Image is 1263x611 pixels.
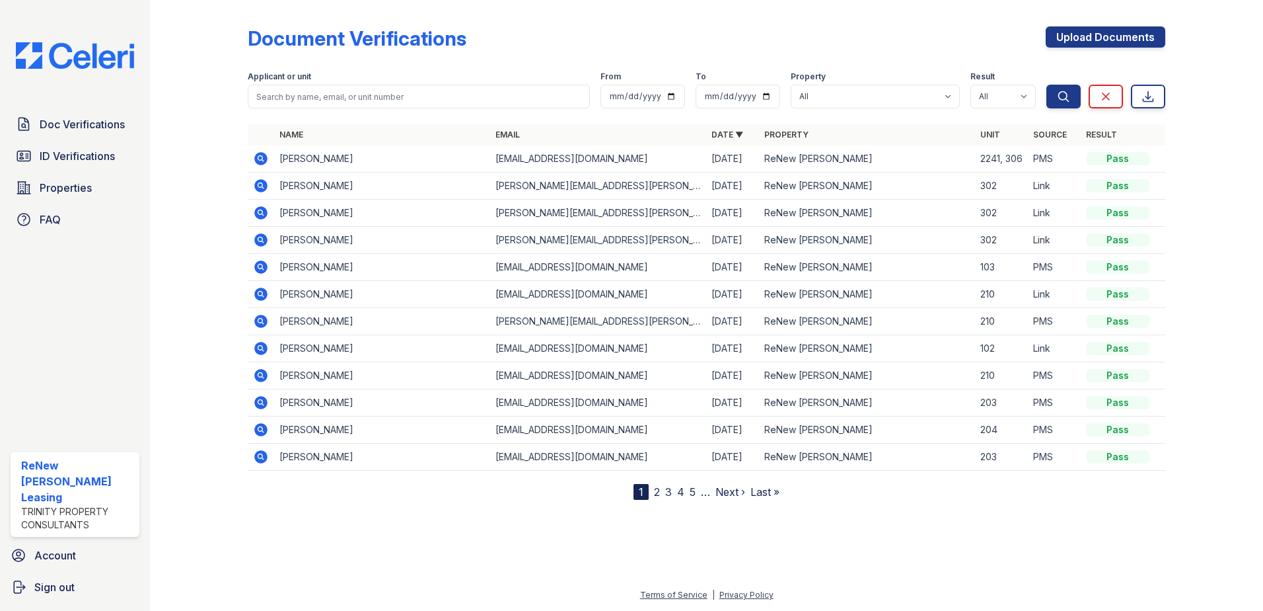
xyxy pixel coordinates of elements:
td: ReNew [PERSON_NAME] [759,335,975,362]
a: Upload Documents [1046,26,1165,48]
td: PMS [1028,145,1081,173]
td: [EMAIL_ADDRESS][DOMAIN_NAME] [490,335,706,362]
td: ReNew [PERSON_NAME] [759,145,975,173]
input: Search by name, email, or unit number [248,85,590,108]
td: ReNew [PERSON_NAME] [759,389,975,417]
a: Email [495,130,520,140]
a: Properties [11,175,139,201]
a: Account [5,542,145,569]
td: [PERSON_NAME] [274,281,490,308]
a: 2 [654,485,660,499]
td: [DATE] [706,173,759,200]
a: Unit [980,130,1000,140]
div: Pass [1086,261,1149,274]
td: [EMAIL_ADDRESS][DOMAIN_NAME] [490,281,706,308]
td: 302 [975,173,1028,200]
td: [PERSON_NAME] [274,145,490,173]
td: [PERSON_NAME] [274,254,490,281]
td: ReNew [PERSON_NAME] [759,254,975,281]
td: ReNew [PERSON_NAME] [759,173,975,200]
td: [DATE] [706,335,759,362]
td: PMS [1028,308,1081,335]
a: Result [1086,130,1117,140]
a: Source [1033,130,1067,140]
span: Doc Verifications [40,116,125,132]
td: [DATE] [706,444,759,471]
td: [DATE] [706,308,759,335]
label: From [600,71,621,82]
span: ID Verifications [40,148,115,164]
td: [DATE] [706,389,759,417]
td: [DATE] [706,254,759,281]
td: [DATE] [706,200,759,227]
a: FAQ [11,206,139,233]
td: PMS [1028,254,1081,281]
a: 5 [690,485,696,499]
div: Pass [1086,233,1149,247]
span: Account [34,548,76,563]
a: 3 [665,485,672,499]
a: Doc Verifications [11,111,139,138]
a: Next › [715,485,745,499]
td: 203 [975,389,1028,417]
td: 210 [975,281,1028,308]
td: ReNew [PERSON_NAME] [759,200,975,227]
div: Pass [1086,423,1149,436]
label: To [696,71,706,82]
span: … [701,484,710,500]
span: FAQ [40,212,61,227]
td: Link [1028,200,1081,227]
td: 102 [975,335,1028,362]
div: ReNew [PERSON_NAME] Leasing [21,458,134,505]
td: [DATE] [706,417,759,444]
td: [PERSON_NAME] [274,417,490,444]
label: Property [791,71,826,82]
td: 302 [975,200,1028,227]
td: [EMAIL_ADDRESS][DOMAIN_NAME] [490,145,706,173]
div: 1 [633,484,649,500]
div: Pass [1086,206,1149,220]
div: Document Verifications [248,26,466,50]
div: | [712,590,715,600]
td: [DATE] [706,281,759,308]
td: [EMAIL_ADDRESS][DOMAIN_NAME] [490,362,706,389]
a: Terms of Service [640,590,707,600]
td: [DATE] [706,227,759,254]
img: CE_Logo_Blue-a8612792a0a2168367f1c8372b55b34899dd931a85d93a1a3d3e32e68fde9ad4.png [5,42,145,69]
td: [PERSON_NAME][EMAIL_ADDRESS][PERSON_NAME][DOMAIN_NAME] [490,308,706,335]
td: 103 [975,254,1028,281]
td: ReNew [PERSON_NAME] [759,417,975,444]
a: 4 [677,485,684,499]
div: Pass [1086,152,1149,165]
td: PMS [1028,389,1081,417]
label: Result [970,71,995,82]
td: 302 [975,227,1028,254]
td: [PERSON_NAME] [274,227,490,254]
div: Pass [1086,396,1149,409]
td: [EMAIL_ADDRESS][DOMAIN_NAME] [490,444,706,471]
td: [PERSON_NAME] [274,173,490,200]
td: PMS [1028,444,1081,471]
div: Pass [1086,315,1149,328]
td: [PERSON_NAME][EMAIL_ADDRESS][PERSON_NAME][DOMAIN_NAME] [490,227,706,254]
a: Sign out [5,574,145,600]
td: [PERSON_NAME] [274,308,490,335]
div: Pass [1086,179,1149,192]
span: Sign out [34,579,75,595]
td: Link [1028,227,1081,254]
td: [DATE] [706,145,759,173]
td: [PERSON_NAME] [274,362,490,389]
div: Pass [1086,342,1149,355]
td: 210 [975,308,1028,335]
td: Link [1028,281,1081,308]
td: 203 [975,444,1028,471]
td: [PERSON_NAME][EMAIL_ADDRESS][PERSON_NAME][DOMAIN_NAME] [490,173,706,200]
td: [PERSON_NAME][EMAIL_ADDRESS][PERSON_NAME][DOMAIN_NAME] [490,200,706,227]
td: [EMAIL_ADDRESS][DOMAIN_NAME] [490,389,706,417]
td: [PERSON_NAME] [274,335,490,362]
a: ID Verifications [11,143,139,169]
td: ReNew [PERSON_NAME] [759,227,975,254]
td: PMS [1028,362,1081,389]
a: Privacy Policy [719,590,774,600]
